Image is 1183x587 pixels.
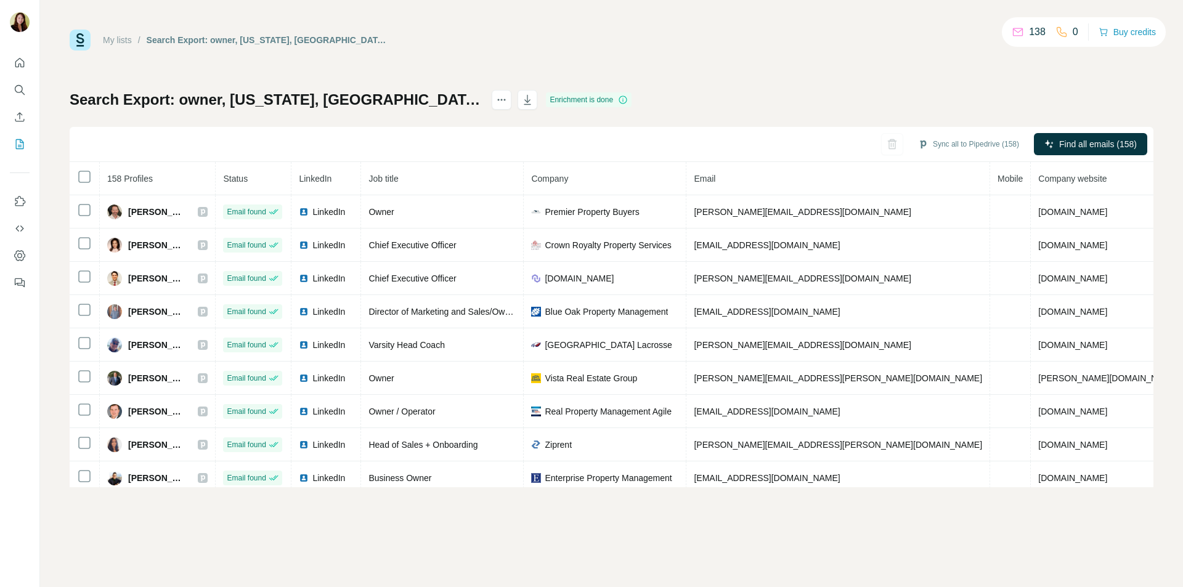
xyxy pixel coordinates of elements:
[368,340,444,350] span: Varsity Head Coach
[368,473,431,483] span: Business Owner
[227,339,266,350] span: Email found
[128,339,185,351] span: [PERSON_NAME]
[368,440,478,450] span: Head of Sales + Onboarding
[10,106,30,128] button: Enrich CSV
[107,238,122,253] img: Avatar
[107,471,122,485] img: Avatar
[531,340,541,350] img: company-logo
[107,404,122,419] img: Avatar
[299,240,309,250] img: LinkedIn logo
[107,204,122,219] img: Avatar
[1034,133,1147,155] button: Find all emails (158)
[368,307,517,317] span: Director of Marketing and Sales/Owner
[227,240,266,251] span: Email found
[545,472,672,484] span: Enterprise Property Management
[531,273,541,283] img: company-logo
[10,52,30,74] button: Quick start
[107,174,153,184] span: 158 Profiles
[1038,473,1107,483] span: [DOMAIN_NAME]
[1038,207,1107,217] span: [DOMAIN_NAME]
[10,272,30,294] button: Feedback
[227,439,266,450] span: Email found
[299,440,309,450] img: LinkedIn logo
[107,338,122,352] img: Avatar
[128,272,185,285] span: [PERSON_NAME]
[545,439,572,451] span: Ziprent
[128,405,185,418] span: [PERSON_NAME]
[1038,440,1107,450] span: [DOMAIN_NAME]
[694,174,715,184] span: Email
[299,473,309,483] img: LinkedIn logo
[531,174,568,184] span: Company
[998,174,1023,184] span: Mobile
[107,271,122,286] img: Avatar
[10,79,30,101] button: Search
[147,34,391,46] div: Search Export: owner, [US_STATE], [GEOGRAPHIC_DATA], Real Estate, 1st degree connections - [DATE]...
[368,373,394,383] span: Owner
[545,239,671,251] span: Crown Royalty Property Services
[312,239,345,251] span: LinkedIn
[909,135,1028,153] button: Sync all to Pipedrive (158)
[70,30,91,51] img: Surfe Logo
[368,207,394,217] span: Owner
[1073,25,1078,39] p: 0
[312,306,345,318] span: LinkedIn
[10,133,30,155] button: My lists
[694,240,840,250] span: [EMAIL_ADDRESS][DOMAIN_NAME]
[545,372,637,384] span: Vista Real Estate Group
[128,439,185,451] span: [PERSON_NAME]
[1038,174,1107,184] span: Company website
[128,206,185,218] span: [PERSON_NAME]
[545,405,671,418] span: Real Property Management Agile
[10,217,30,240] button: Use Surfe API
[70,90,481,110] h1: Search Export: owner, [US_STATE], [GEOGRAPHIC_DATA], Real Estate, 1st degree connections - [DATE]...
[546,92,632,107] div: Enrichment is done
[531,440,541,450] img: company-logo
[368,240,456,250] span: Chief Executive Officer
[531,240,541,250] img: company-logo
[531,307,541,317] img: company-logo
[227,273,266,284] span: Email found
[531,407,541,416] img: company-logo
[312,206,345,218] span: LinkedIn
[128,239,185,251] span: [PERSON_NAME]
[227,206,266,217] span: Email found
[545,339,672,351] span: [GEOGRAPHIC_DATA] Lacrosse
[299,340,309,350] img: LinkedIn logo
[312,439,345,451] span: LinkedIn
[694,273,911,283] span: [PERSON_NAME][EMAIL_ADDRESS][DOMAIN_NAME]
[128,306,185,318] span: [PERSON_NAME]
[545,306,668,318] span: Blue Oak Property Management
[694,340,911,350] span: [PERSON_NAME][EMAIL_ADDRESS][DOMAIN_NAME]
[138,34,140,46] li: /
[10,12,30,32] img: Avatar
[312,405,345,418] span: LinkedIn
[299,307,309,317] img: LinkedIn logo
[299,407,309,416] img: LinkedIn logo
[694,473,840,483] span: [EMAIL_ADDRESS][DOMAIN_NAME]
[10,190,30,213] button: Use Surfe on LinkedIn
[227,472,266,484] span: Email found
[1029,25,1046,39] p: 138
[492,90,511,110] button: actions
[1038,240,1107,250] span: [DOMAIN_NAME]
[1038,340,1107,350] span: [DOMAIN_NAME]
[299,174,331,184] span: LinkedIn
[531,473,541,483] img: company-logo
[312,339,345,351] span: LinkedIn
[299,373,309,383] img: LinkedIn logo
[223,174,248,184] span: Status
[128,472,185,484] span: [PERSON_NAME]
[1038,373,1178,383] span: [PERSON_NAME][DOMAIN_NAME]
[312,372,345,384] span: LinkedIn
[299,273,309,283] img: LinkedIn logo
[227,373,266,384] span: Email found
[694,307,840,317] span: [EMAIL_ADDRESS][DOMAIN_NAME]
[227,406,266,417] span: Email found
[694,373,982,383] span: [PERSON_NAME][EMAIL_ADDRESS][PERSON_NAME][DOMAIN_NAME]
[531,373,541,383] img: company-logo
[227,306,266,317] span: Email found
[312,472,345,484] span: LinkedIn
[1059,138,1137,150] span: Find all emails (158)
[545,206,639,218] span: Premier Property Buyers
